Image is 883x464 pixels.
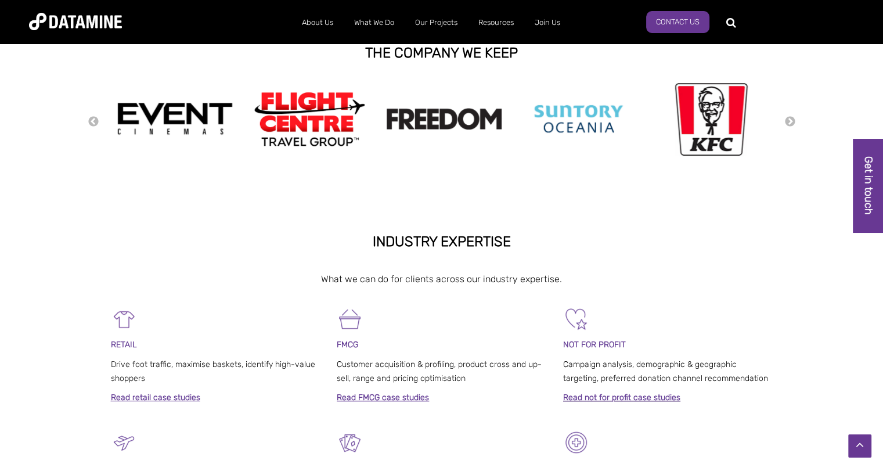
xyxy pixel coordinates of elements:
[365,45,518,61] strong: THE COMPANY WE KEEP
[337,393,429,402] a: Read FMCG case studies
[386,108,502,130] img: Freedom logo
[646,11,709,33] a: Contact Us
[853,139,883,232] a: Get in touch
[468,8,524,38] a: Resources
[111,306,137,332] img: Retail-1
[784,116,796,128] button: Next
[337,306,363,332] img: FMCG
[111,393,200,402] a: Read retail case studies
[111,340,137,350] span: RETAIL
[563,393,680,402] a: Read not for profit case studies
[337,429,363,455] img: Entertainment
[251,89,367,149] img: Flight Centre
[405,8,468,38] a: Our Projects
[521,86,637,152] img: Suntory Oceania
[111,359,315,383] span: Drive foot traffic, maximise baskets, identify high-value shoppers
[563,359,768,383] span: Campaign analysis, demographic & geographic targeting, preferred donation channel recommendation
[373,233,511,250] strong: INDUSTRY EXPERTISE
[291,8,344,38] a: About Us
[675,80,748,158] img: kfc
[344,8,405,38] a: What We Do
[563,340,626,350] span: NOT FOR PROFIT
[321,274,562,285] span: What we can do for clients across our industry expertise.
[29,13,122,30] img: Datamine
[111,429,137,455] img: Travel & Tourism
[88,116,99,128] button: Previous
[563,306,589,332] img: Not For Profit
[117,102,233,136] img: event cinemas
[524,8,571,38] a: Join Us
[337,359,542,383] span: Customer acquisition & profiling, product cross and up-sell, range and pricing optimisation
[563,429,589,455] img: Healthcare
[337,340,358,350] span: FMCG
